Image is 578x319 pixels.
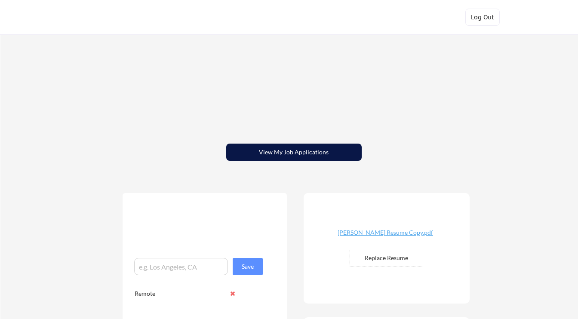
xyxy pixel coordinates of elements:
[233,258,263,275] button: Save
[226,144,362,161] button: View My Job Applications
[135,289,225,298] div: Remote
[334,230,437,243] a: [PERSON_NAME] Resume Copy.pdf
[134,258,228,275] input: e.g. Los Angeles, CA
[334,230,437,236] div: [PERSON_NAME] Resume Copy.pdf
[465,9,500,26] button: Log Out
